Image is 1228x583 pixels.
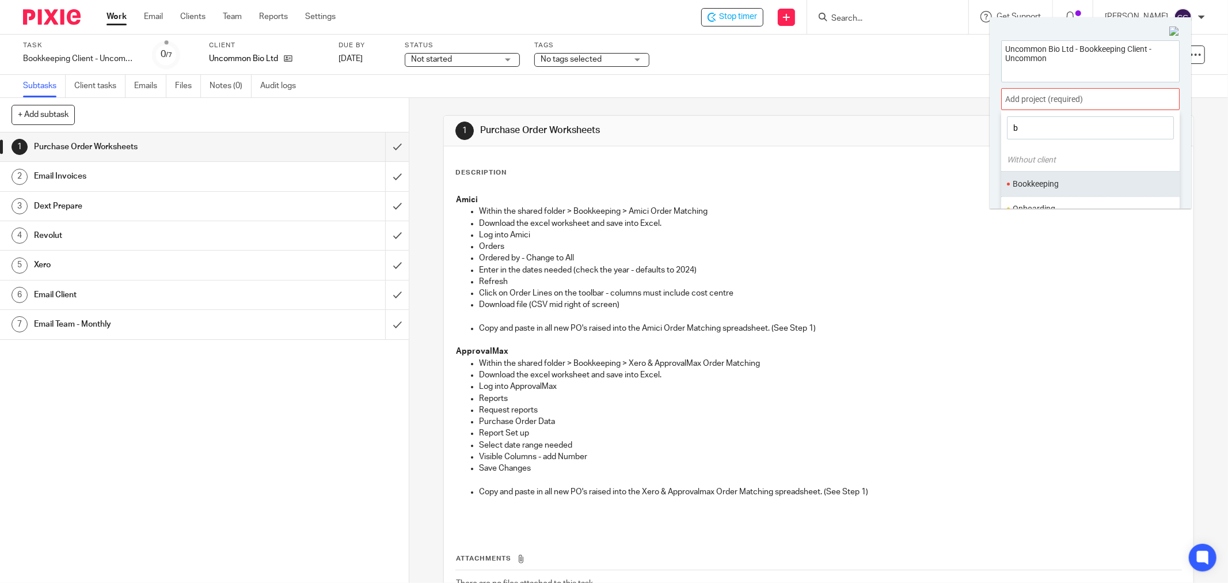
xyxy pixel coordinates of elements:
div: Uncommon Bio Ltd - Bookkeeping Client - Uncommon [701,8,763,26]
div: 4 [12,228,28,244]
h1: Dext Prepare [34,198,261,215]
label: Status [405,41,520,50]
p: Description [455,168,507,177]
a: Emails [134,75,166,97]
label: Task [23,41,138,50]
p: Ordered by - Change to All [479,252,1181,264]
p: Select date range needed [479,440,1181,451]
span: Get Support [997,13,1041,21]
p: Save Changes [479,463,1181,474]
div: 1 [12,139,28,155]
a: Client tasks [74,75,126,97]
p: [PERSON_NAME] [1105,11,1168,22]
div: 3 [12,198,28,214]
a: Reports [259,11,288,22]
strong: ApprovalMax [456,347,508,355]
p: Log into ApprovalMax [479,381,1181,392]
h1: Xero [34,256,261,274]
p: Uncommon Bio Ltd [209,53,278,65]
strong: Amici [456,196,478,204]
h1: Purchase Order Worksheets [34,138,261,156]
a: Clients [180,11,206,22]
div: Bookkeeping Client - Uncommon [23,53,138,65]
ul: Bookkeeping [1001,171,1180,196]
p: Within the shared folder > Bookkeeping > Xero & ApprovalMax Order Matching [479,358,1181,369]
button: + Add subtask [12,105,75,124]
a: Work [107,11,127,22]
div: 5 [12,258,28,274]
h1: Email Team - Monthly [34,316,261,333]
p: Orders [479,241,1181,252]
p: Purchase Order Data [479,416,1181,427]
p: Request reports [479,404,1181,416]
p: Download file (CSV mid right of screen) [479,299,1181,311]
span: Attachments [456,555,511,562]
p: Click on Order Lines on the toolbar - columns must include cost centre [479,287,1181,299]
p: Log into Amici [479,229,1181,241]
p: Download the excel worksheet and save into Excel. [479,218,1181,229]
a: Files [175,75,201,97]
h1: Email Client [34,286,261,304]
a: Settings [305,11,336,22]
div: 6 [12,287,28,303]
ul: Onboarding [1001,196,1180,221]
p: Refresh [479,276,1181,287]
label: Due by [339,41,390,50]
img: Pixie [23,9,81,25]
li: Bookkeeping [1013,178,1163,190]
img: svg%3E [1174,8,1192,26]
a: Notes (0) [210,75,252,97]
p: Enter in the dates needed (check the year - defaults to 2024) [479,264,1181,276]
a: Subtasks [23,75,66,97]
input: Search [830,14,934,24]
p: Reports [479,393,1181,404]
p: Copy and paste in all new PO's raised into the Amici Order Matching spreadsheet. (See Step 1) [479,323,1181,334]
span: [DATE] [339,55,363,63]
i: Without client [1007,155,1056,164]
h1: Purchase Order Worksheets [480,124,843,137]
span: Not started [411,55,452,63]
label: Client [209,41,324,50]
p: Visible Columns - add Number [479,451,1181,463]
a: Audit logs [260,75,305,97]
p: Report Set up [479,427,1181,439]
span: No tags selected [541,55,602,63]
div: 7 [12,316,28,332]
li: Favorite [1163,176,1177,191]
h1: Email Invoices [34,168,261,185]
div: 2 [12,169,28,185]
textarea: Uncommon Bio Ltd - Bookkeeping Client - Uncommon [1002,41,1179,78]
div: 1 [455,122,474,140]
div: 0 [161,48,172,61]
label: Tags [534,41,649,50]
a: Email [144,11,163,22]
input: Find projects... [1007,116,1174,139]
a: Team [223,11,242,22]
small: /7 [166,52,172,58]
span: Stop timer [719,11,757,23]
h1: Revolut [34,227,261,244]
li: Onboarding [1013,203,1163,215]
p: Within the shared folder > Bookkeeping > Amici Order Matching [479,206,1181,217]
img: Close [1169,26,1180,37]
p: Download the excel worksheet and save into Excel. [479,369,1181,381]
li: Favorite [1163,201,1177,217]
p: Copy and paste in all new PO's raised into the Xero & Approvalmax Order Matching spreadsheet. (Se... [479,486,1181,498]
